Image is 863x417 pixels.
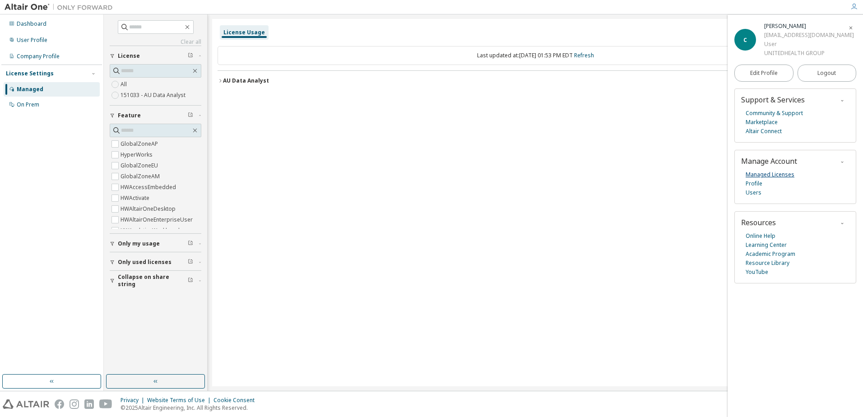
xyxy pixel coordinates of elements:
span: Support & Services [741,95,805,105]
div: [EMAIL_ADDRESS][DOMAIN_NAME] [764,31,854,40]
img: Altair One [5,3,117,12]
a: Community & Support [746,109,803,118]
span: Clear filter [188,259,193,266]
label: HyperWorks [121,149,154,160]
button: Collapse on share string [110,271,201,291]
img: linkedin.svg [84,399,94,409]
a: Clear all [110,38,201,46]
span: C [743,36,747,44]
a: Learning Center [746,241,787,250]
img: youtube.svg [99,399,112,409]
button: Only used licenses [110,252,201,272]
div: Website Terms of Use [147,397,213,404]
div: AU Data Analyst [223,77,269,84]
label: GlobalZoneAM [121,171,162,182]
span: Clear filter [188,277,193,284]
div: Last updated at: [DATE] 01:53 PM EDT [218,46,853,65]
div: On Prem [17,101,39,108]
label: HWAnalyticsWorkbench [121,225,183,236]
a: Academic Program [746,250,795,259]
div: License Settings [6,70,54,77]
button: Only my usage [110,234,201,254]
a: Managed Licenses [746,170,794,179]
button: License [110,46,201,66]
span: Resources [741,218,776,227]
div: CASSANDRA HILDERBRAND [764,22,854,31]
label: HWAltairOneEnterpriseUser [121,214,195,225]
img: facebook.svg [55,399,64,409]
label: HWActivate [121,193,151,204]
span: Clear filter [188,112,193,119]
button: Logout [798,65,857,82]
span: Collapse on share string [118,273,188,288]
label: All [121,79,129,90]
span: Feature [118,112,141,119]
label: 151033 - AU Data Analyst [121,90,187,101]
span: Only used licenses [118,259,172,266]
button: AU Data AnalystLicense ID: 151033 [218,71,853,91]
img: altair_logo.svg [3,399,49,409]
a: Profile [746,179,762,188]
div: Dashboard [17,20,46,28]
span: License [118,52,140,60]
a: Online Help [746,232,775,241]
div: User [764,40,854,49]
a: Resource Library [746,259,789,268]
span: Edit Profile [750,69,778,77]
label: GlobalZoneAP [121,139,160,149]
div: Cookie Consent [213,397,260,404]
label: HWAltairOneDesktop [121,204,177,214]
span: Only my usage [118,240,160,247]
button: Feature [110,106,201,125]
a: YouTube [746,268,768,277]
img: instagram.svg [70,399,79,409]
label: HWAccessEmbedded [121,182,178,193]
div: UNITEDHEALTH GROUP [764,49,854,58]
a: Users [746,188,761,197]
a: Edit Profile [734,65,793,82]
div: Privacy [121,397,147,404]
span: Clear filter [188,52,193,60]
div: Managed [17,86,43,93]
span: Manage Account [741,156,797,166]
a: Marketplace [746,118,778,127]
div: Company Profile [17,53,60,60]
div: User Profile [17,37,47,44]
div: License Usage [223,29,265,36]
a: Altair Connect [746,127,782,136]
a: Refresh [574,51,594,59]
p: © 2025 Altair Engineering, Inc. All Rights Reserved. [121,404,260,412]
label: GlobalZoneEU [121,160,160,171]
span: Logout [817,69,836,78]
span: Clear filter [188,240,193,247]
